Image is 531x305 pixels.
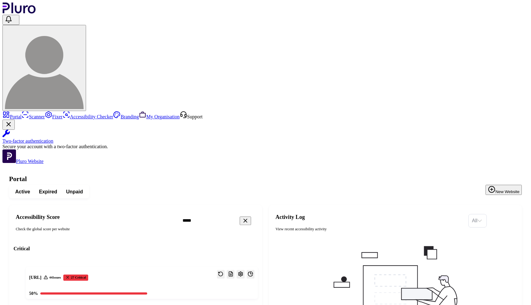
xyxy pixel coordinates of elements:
[2,120,15,130] button: Close Two-factor authentication notification
[16,214,174,221] h2: Accessibility Score
[2,9,36,14] a: Logo
[44,275,61,279] div: 44 Issues
[240,216,251,225] button: Clear search field
[62,187,88,197] button: Unpaid
[29,291,38,297] div: 50 %
[2,144,529,149] div: Secure your account with a two-factor authentication.
[139,114,180,119] a: My Organisation
[34,187,61,197] button: Expired
[113,114,139,119] a: Branding
[11,187,34,197] button: Active
[2,25,86,111] button: glum glum
[16,226,174,232] div: Check the global score per website
[180,114,203,119] a: Open Support screen
[237,270,244,279] button: Open settings
[2,138,529,144] div: Two-factor authentication
[2,15,19,25] button: Open notifications, you have 10 new notifications
[178,215,273,227] input: Search
[22,114,45,119] a: Scanner
[486,185,522,195] button: New Website
[2,114,22,119] a: Portal
[2,130,529,144] a: Two-factor authentication
[63,114,113,119] a: Accessibility Checker
[63,275,88,281] div: 27 Critical
[14,246,258,252] h3: Critical
[66,188,83,195] span: Unpaid
[29,275,41,281] h3: [URL]
[9,175,522,183] h1: Portal
[247,270,254,279] button: Open website overview
[39,188,57,195] span: Expired
[5,30,84,109] img: glum glum
[217,270,225,279] button: Reset the cache
[15,188,30,195] span: Active
[275,214,464,221] h2: Activity Log
[2,159,44,164] a: Open Pluro Website
[275,226,464,232] div: View recent accessibility activity
[468,214,487,228] div: Set sorting
[227,270,234,279] button: Reports
[45,114,63,119] a: Fixer
[2,111,529,164] aside: Sidebar menu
